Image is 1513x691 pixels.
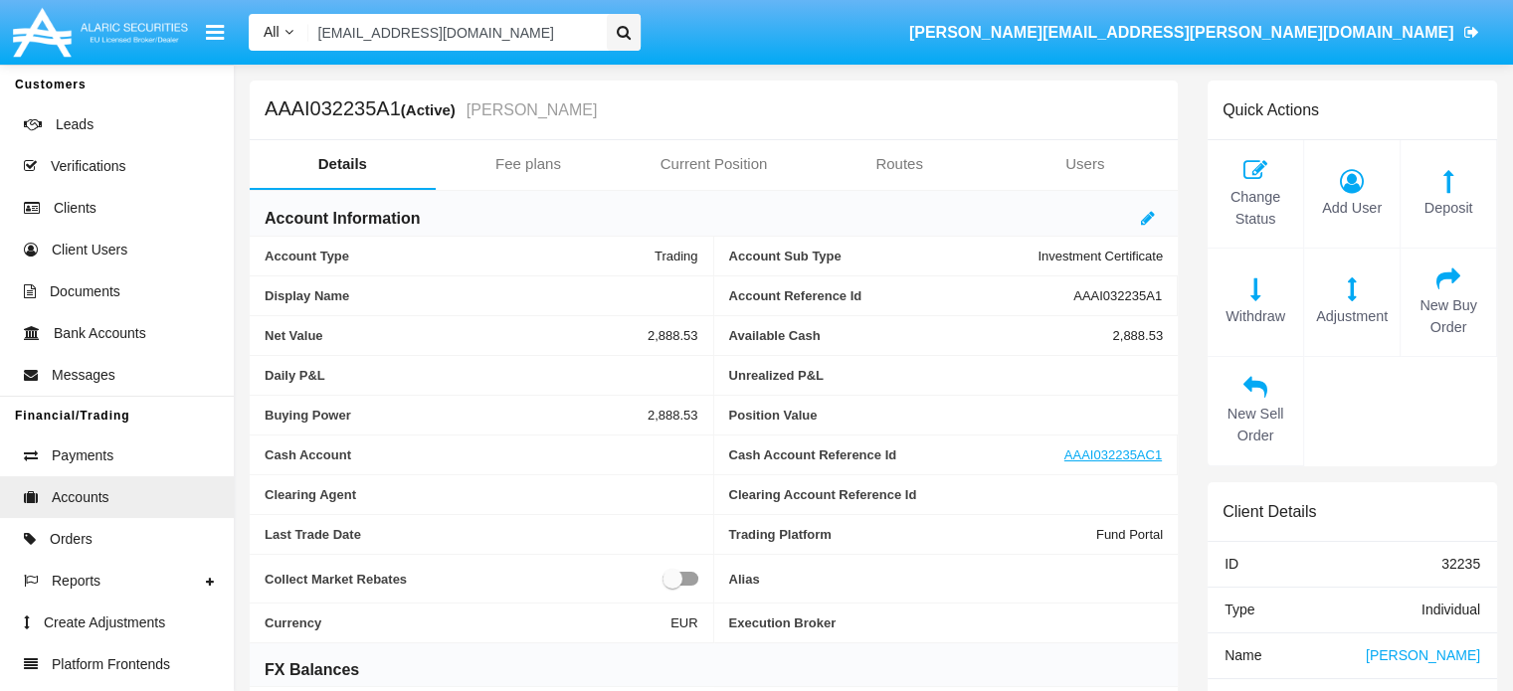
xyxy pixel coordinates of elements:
span: Leads [56,114,94,135]
span: Cash Account [265,447,698,462]
span: New Sell Order [1218,404,1293,446]
span: [PERSON_NAME] [1366,647,1480,663]
span: Platform Frontends [52,654,170,675]
span: Account Type [265,249,655,263]
span: 2,888.53 [1112,328,1163,343]
a: Users [992,140,1178,188]
span: 2,888.53 [648,408,698,423]
span: Execution Broker [729,615,1164,630]
span: Trading Platform [729,527,1096,542]
span: 2,888.53 [648,328,698,343]
span: Fund Portal [1096,527,1163,542]
span: EUR [670,615,697,630]
a: All [249,22,308,43]
input: Search [308,14,600,51]
span: ID [1225,556,1238,572]
span: [PERSON_NAME][EMAIL_ADDRESS][PERSON_NAME][DOMAIN_NAME] [909,24,1454,41]
span: Daily P&L [265,368,698,383]
span: Account Reference Id [729,288,1074,303]
span: Alias [729,567,1164,591]
span: Account Sub Type [729,249,1039,263]
span: Reports [52,571,100,592]
span: Buying Power [265,408,648,423]
a: Details [250,140,436,188]
span: Deposit [1411,198,1486,220]
a: Current Position [621,140,807,188]
span: Accounts [52,487,109,508]
span: Last Trade Date [265,527,698,542]
span: Position Value [729,408,1164,423]
h6: FX Balances [265,659,359,681]
span: Name [1225,647,1261,663]
span: Payments [52,445,113,466]
span: Unrealized P&L [729,368,1164,383]
span: 32235 [1441,556,1480,572]
h6: Client Details [1223,502,1316,521]
span: Display Name [265,288,698,303]
span: Individual [1421,602,1480,617]
span: Bank Accounts [54,323,146,344]
span: Clients [54,198,96,219]
h5: AAAI032235A1 [265,98,597,121]
span: Investment Certificate [1038,249,1163,263]
span: Create Adjustments [44,612,165,633]
span: Withdraw [1218,306,1293,328]
span: Documents [50,281,120,302]
h6: Quick Actions [1223,100,1319,119]
span: Trading [655,249,698,263]
span: Client Users [52,240,127,260]
a: AAAI032235AC1 [1064,447,1162,462]
span: AAAI032235A1 [1073,288,1162,303]
span: Currency [265,615,670,630]
div: (Active) [401,98,462,121]
span: Net Value [265,328,648,343]
span: Collect Market Rebates [265,567,662,591]
span: New Buy Order [1411,295,1486,338]
span: Change Status [1218,187,1293,230]
h6: Account Information [265,208,420,230]
img: Logo image [10,3,191,62]
span: Messages [52,365,115,386]
span: Type [1225,602,1254,617]
span: Orders [50,529,93,550]
span: Clearing Agent [265,487,698,502]
span: Cash Account Reference Id [729,447,1064,462]
span: All [264,24,280,40]
span: Adjustment [1314,306,1390,328]
small: [PERSON_NAME] [462,102,598,118]
a: Fee plans [436,140,622,188]
span: Clearing Account Reference Id [729,487,1164,502]
a: [PERSON_NAME][EMAIL_ADDRESS][PERSON_NAME][DOMAIN_NAME] [899,5,1488,61]
span: Add User [1314,198,1390,220]
span: Verifications [51,156,125,177]
span: Available Cash [729,328,1113,343]
a: Routes [807,140,993,188]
